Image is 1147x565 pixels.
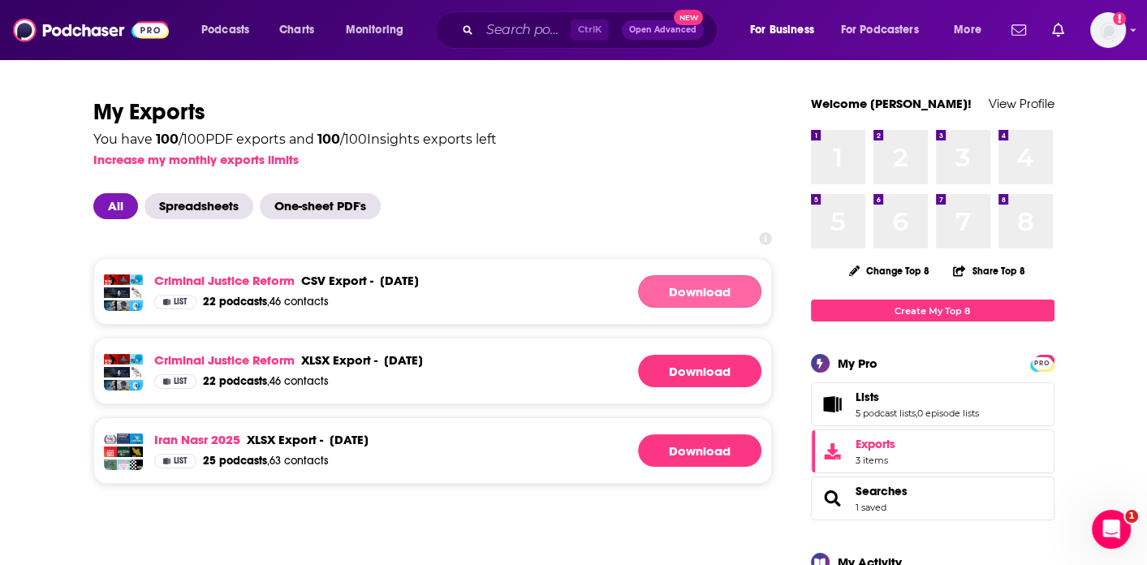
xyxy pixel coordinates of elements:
img: Ear Hustle [117,380,130,393]
button: Change Top 8 [839,261,940,281]
button: open menu [942,17,1002,43]
a: Iran Nasr 2025 [154,432,240,447]
span: Lists [856,390,879,404]
span: For Business [750,19,814,41]
img: News Beat [104,274,117,287]
a: 22 podcasts,46 contacts [203,295,329,309]
button: Increase my monthly exports limits [93,152,299,167]
a: PRO [1033,356,1052,369]
span: xlsx [301,352,330,368]
a: criminal justice reform [154,273,295,288]
img: Indisputable with Dr. Rashad Richey [117,354,130,367]
img: From Chains to Change [130,367,143,380]
span: PRO [1033,357,1052,369]
img: Iran's Gambit [130,459,143,472]
img: the JustPod [104,300,117,313]
img: Podchaser - Follow, Share and Rate Podcasts [13,15,169,45]
span: More [954,19,981,41]
a: criminal justice reform [154,352,295,368]
a: Searches [856,484,908,498]
span: Exports [817,440,849,463]
button: open menu [190,17,270,43]
a: 22 podcasts,46 contacts [203,374,329,389]
span: , [916,408,917,419]
span: Exports [856,437,895,451]
span: List [174,298,188,306]
img: Your News Now [104,446,117,459]
img: Social Justice & Activism - The Creative Process - Activists, Environmental, Indigenous Groups, A... [130,300,143,313]
div: My Pro [838,356,877,371]
span: 22 podcasts [203,295,267,308]
a: Generating File [638,355,761,387]
img: Senses Working Overtime with David Cross [117,459,130,472]
div: export - [301,273,373,288]
img: Under the Cortex [130,274,143,287]
span: 1 [1125,510,1138,523]
div: export - [301,352,377,368]
button: One-sheet PDF's [260,193,387,219]
a: 5 podcast lists [856,408,916,419]
span: Monitoring [346,19,403,41]
a: 25 podcasts,63 contacts [203,454,329,468]
span: Logged in as juliahaav [1090,12,1126,48]
div: [DATE] [330,432,369,447]
span: 100 [156,132,179,147]
div: [DATE] [380,273,419,288]
img: Throughline [104,367,117,380]
img: the JustPod [104,380,117,393]
button: Share Top 8 [952,255,1025,287]
img: User Profile [1090,12,1126,48]
a: Lists [856,390,979,404]
span: xlsx [247,432,275,447]
img: The Jason Jones Show [130,433,143,446]
span: Open Advanced [629,26,696,34]
a: Lists [817,393,849,416]
img: Indisputable with Dr. Rashad Richey [117,274,130,287]
h1: My Exports [93,97,772,127]
svg: Add a profile image [1113,12,1126,25]
span: Podcasts [201,19,249,41]
button: Show profile menu [1090,12,1126,48]
div: export - [247,432,323,447]
span: csv [301,273,326,288]
img: Iran Video [117,433,130,446]
button: Open AdvancedNew [622,20,704,40]
span: One-sheet PDF's [260,193,381,219]
span: 3 items [856,455,895,466]
span: Spreadsheets [144,193,253,219]
img: Iran Chat: An Interview Series from the American Iranian Council [104,433,117,446]
a: Welcome [PERSON_NAME]! [811,96,972,111]
span: New [674,10,703,25]
iframe: Intercom live chat [1092,510,1131,549]
a: Searches [817,487,849,510]
span: For Podcasters [841,19,919,41]
img: Social Justice & Activism - The Creative Process - Activists, Environmental, Indigenous Groups, A... [130,380,143,393]
a: View Profile [989,96,1054,111]
img: Global Security Briefing [104,459,117,472]
a: Charts [269,17,324,43]
img: Ear Hustle [117,300,130,313]
span: 100 [317,132,340,147]
img: Beyond the Conviction [117,287,130,300]
a: Generating File [638,275,761,308]
img: From Chains to Change [130,287,143,300]
div: You have / 100 PDF exports and / 100 Insights exports left [93,133,497,146]
button: open menu [739,17,834,43]
span: List [174,457,188,465]
a: Create My Top 8 [811,300,1054,321]
img: Iran Uncovered [130,446,143,459]
div: Search podcasts, credits, & more... [451,11,733,49]
div: [DATE] [384,352,423,368]
span: Lists [811,382,1054,426]
button: Spreadsheets [144,193,260,219]
img: Throughline [104,287,117,300]
a: 0 episode lists [917,408,979,419]
span: List [174,377,188,386]
span: Charts [279,19,314,41]
span: 25 podcasts [203,454,267,468]
a: Exports [811,429,1054,473]
span: 22 podcasts [203,374,267,388]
